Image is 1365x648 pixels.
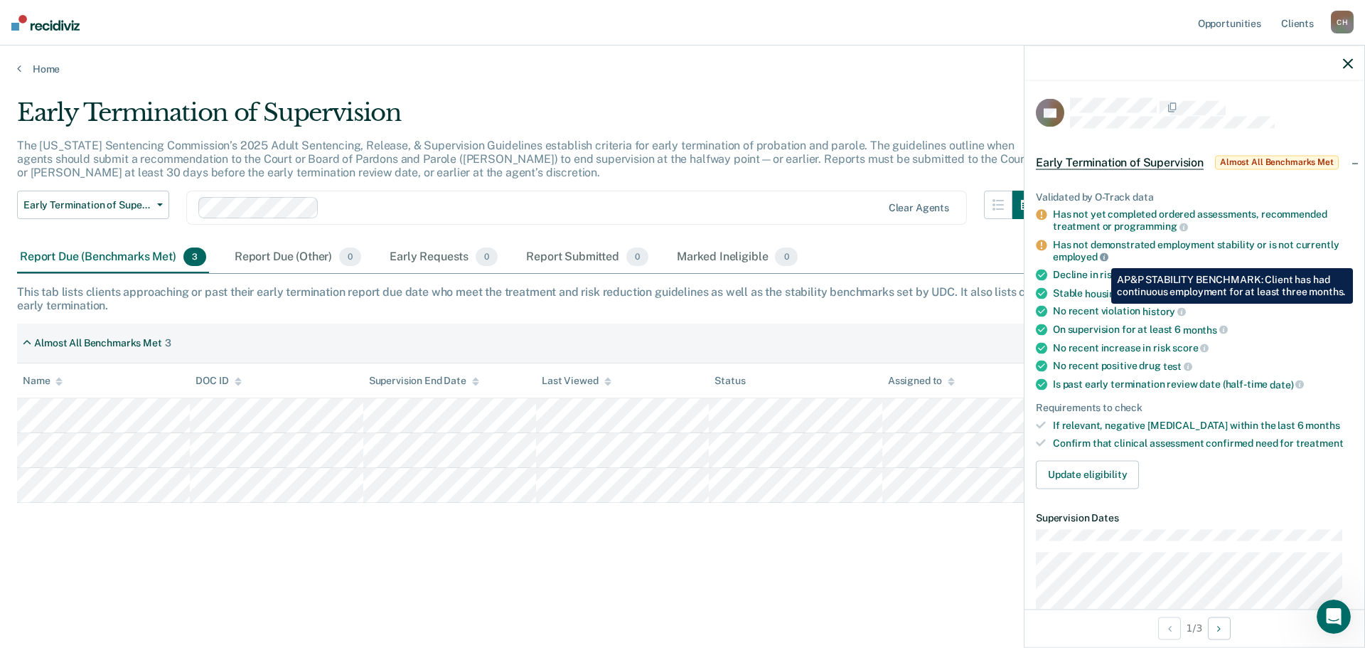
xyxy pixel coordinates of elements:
[23,375,63,387] div: Name
[1053,208,1353,233] div: Has not yet completed ordered assessments, recommended treatment or programming
[369,375,479,387] div: Supervision End Date
[1036,402,1353,414] div: Requirements to check
[523,242,651,273] div: Report Submitted
[1036,511,1353,524] dt: Supervision Dates
[232,242,364,273] div: Report Due (Other)
[889,202,949,214] div: Clear agents
[775,248,797,266] span: 0
[165,337,171,349] div: 3
[1270,378,1304,390] span: date)
[17,63,1348,75] a: Home
[17,139,1029,179] p: The [US_STATE] Sentencing Commission’s 2025 Adult Sentencing, Release, & Supervision Guidelines e...
[34,337,162,349] div: Almost All Benchmarks Met
[1036,460,1139,489] button: Update eligibility
[1163,361,1192,372] span: test
[17,242,209,273] div: Report Due (Benchmarks Met)
[714,375,745,387] div: Status
[1296,437,1344,449] span: treatment
[1053,341,1353,354] div: No recent increase in risk
[542,375,611,387] div: Last Viewed
[23,199,151,211] span: Early Termination of Supervision
[387,242,500,273] div: Early Requests
[1053,269,1353,282] div: Decline in risk score during supervision
[1233,270,1266,281] span: term
[1024,139,1364,185] div: Early Termination of SupervisionAlmost All Benchmarks Met
[1053,360,1353,373] div: No recent positive drug
[1053,238,1353,262] div: Has not demonstrated employment stability or is not currently employed
[476,248,498,266] span: 0
[1024,609,1364,647] div: 1 / 3
[888,375,955,387] div: Assigned to
[339,248,361,266] span: 0
[1053,287,1353,299] div: Stable
[183,248,206,266] span: 3
[1208,617,1231,639] button: Next Opportunity
[1053,378,1353,391] div: Is past early termination review date (half-time
[1085,287,1132,299] span: housing
[1053,324,1353,336] div: On supervision for at least 6
[674,242,801,273] div: Marked Ineligible
[1158,617,1181,639] button: Previous Opportunity
[1036,191,1353,203] div: Validated by O-Track data
[196,375,241,387] div: DOC ID
[1142,306,1186,317] span: history
[1036,155,1204,169] span: Early Termination of Supervision
[1317,600,1351,634] iframe: Intercom live chat
[1305,420,1339,431] span: months
[17,285,1348,312] div: This tab lists clients approaching or past their early termination report due date who meet the t...
[1053,305,1353,318] div: No recent violation
[11,15,80,31] img: Recidiviz
[1183,324,1228,335] span: months
[1331,11,1354,33] div: C H
[1215,155,1339,169] span: Almost All Benchmarks Met
[17,98,1041,139] div: Early Termination of Supervision
[1053,437,1353,450] div: Confirm that clinical assessment confirmed need for
[626,248,648,266] span: 0
[1053,420,1353,432] div: If relevant, negative [MEDICAL_DATA] within the last 6
[1172,342,1209,354] span: score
